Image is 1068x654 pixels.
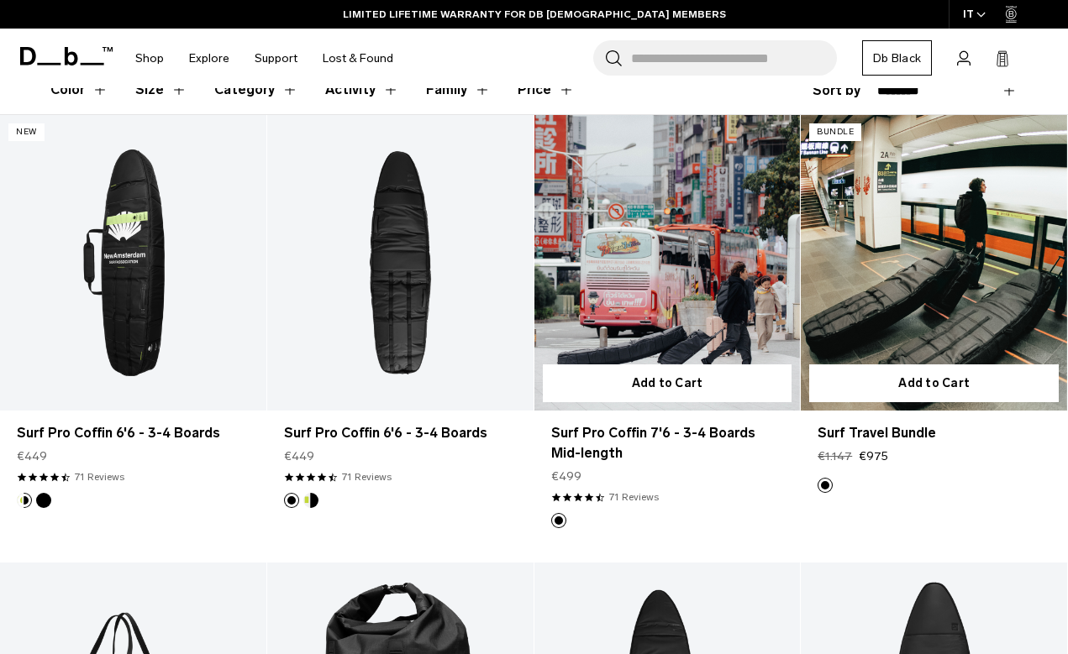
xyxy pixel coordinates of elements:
[267,115,534,411] a: Surf Pro Coffin 6'6 - 3-4 Boards
[534,115,801,411] a: Surf Pro Coffin 7'6 - 3-4 Boards Mid-length
[17,447,47,465] span: €449
[551,513,566,528] button: Black Out
[36,493,51,508] button: Black Out
[135,65,187,114] button: Toggle Filter
[50,65,108,114] button: Toggle Filter
[551,423,784,463] a: Surf Pro Coffin 7'6 - 3-4 Boards Mid-length
[189,29,229,88] a: Explore
[862,40,932,76] a: Db Black
[342,469,392,484] a: 71 reviews
[214,65,298,114] button: Toggle Filter
[123,29,406,88] nav: Main Navigation
[818,447,852,465] s: €1.147
[609,489,659,505] a: 71 reviews
[518,65,575,114] button: Toggle Price
[543,364,792,402] button: Add to Cart
[801,115,1067,411] a: Surf Travel Bundle
[551,468,581,485] span: €499
[255,29,297,88] a: Support
[818,478,833,493] button: Black Out
[135,29,164,88] a: Shop
[859,447,888,465] span: €975
[426,65,491,114] button: Toggle Filter
[323,29,393,88] a: Lost & Found
[284,447,314,465] span: €449
[17,493,32,508] button: Db x New Amsterdam Surf Association
[343,7,726,22] a: LIMITED LIFETIME WARRANTY FOR DB [DEMOGRAPHIC_DATA] MEMBERS
[809,364,1059,402] button: Add to Cart
[8,123,45,141] p: New
[284,423,517,443] a: Surf Pro Coffin 6'6 - 3-4 Boards
[17,423,250,443] a: Surf Pro Coffin 6'6 - 3-4 Boards
[284,493,299,508] button: Black Out
[809,123,861,141] p: Bundle
[818,423,1050,443] a: Surf Travel Bundle
[75,469,124,484] a: 71 reviews
[325,65,399,114] button: Toggle Filter
[303,493,318,508] button: Db x New Amsterdam Surf Association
